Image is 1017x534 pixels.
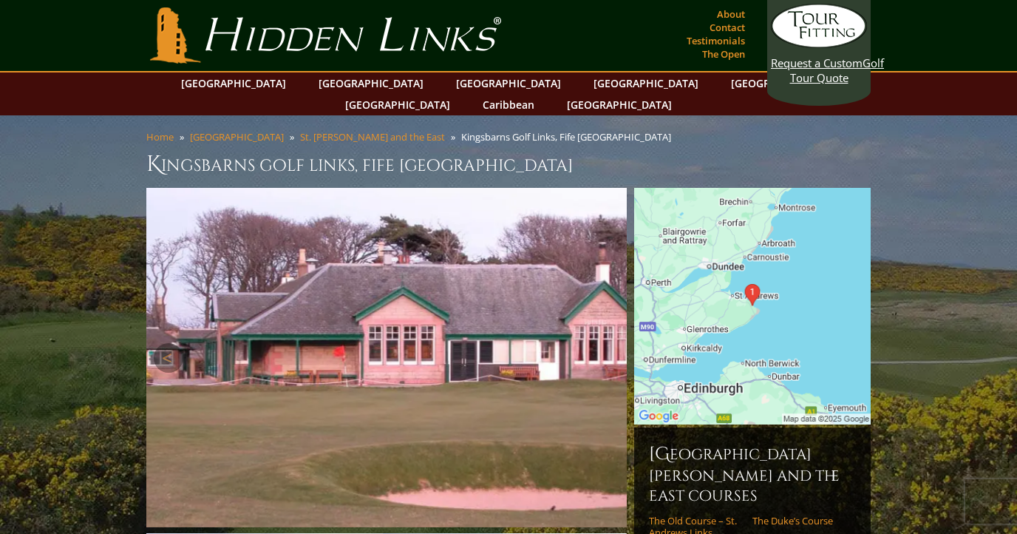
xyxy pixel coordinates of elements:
span: Request a Custom [771,55,863,70]
a: [GEOGRAPHIC_DATA] [338,94,458,115]
h1: Kingsbarns Golf Links, Fife [GEOGRAPHIC_DATA] [146,149,871,179]
a: Previous [154,343,183,373]
a: Home [146,130,174,143]
a: Testimonials [683,30,749,51]
h6: [GEOGRAPHIC_DATA][PERSON_NAME] and the East Courses [649,442,856,506]
a: [GEOGRAPHIC_DATA] [559,94,679,115]
a: [GEOGRAPHIC_DATA] [586,72,706,94]
a: The Open [698,44,749,64]
a: Request a CustomGolf Tour Quote [771,4,867,85]
a: [GEOGRAPHIC_DATA] [449,72,568,94]
a: About [713,4,749,24]
a: Contact [706,17,749,38]
a: [GEOGRAPHIC_DATA] [724,72,843,94]
a: [GEOGRAPHIC_DATA] [190,130,284,143]
a: [GEOGRAPHIC_DATA] [174,72,293,94]
li: Kingsbarns Golf Links, Fife [GEOGRAPHIC_DATA] [461,130,677,143]
img: Google Map of Kingsbarns Golf Links, Fife, Scotland, United Kingdom [634,188,871,425]
a: St. [PERSON_NAME] and the East [300,130,445,143]
a: The Duke’s Course [752,515,846,527]
a: Caribbean [475,94,542,115]
a: [GEOGRAPHIC_DATA] [311,72,431,94]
